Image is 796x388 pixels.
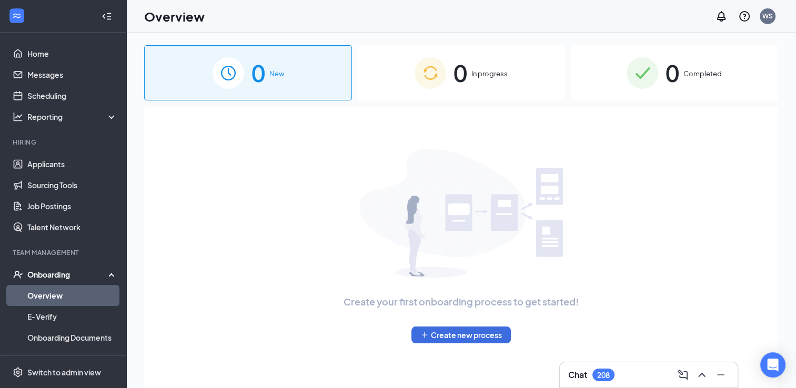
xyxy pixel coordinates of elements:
[677,369,689,381] svg: ComposeMessage
[27,217,117,238] a: Talent Network
[27,85,117,106] a: Scheduling
[760,352,785,377] div: Open Intercom Messenger
[27,175,117,196] a: Sourcing Tools
[683,68,722,79] span: Completed
[13,111,23,122] svg: Analysis
[693,366,710,383] button: ChevronUp
[27,43,117,64] a: Home
[27,306,117,327] a: E-Verify
[696,369,708,381] svg: ChevronUp
[411,326,511,343] button: PlusCreate new process
[13,367,23,377] svg: Settings
[344,294,579,309] span: Create your first onboarding process to get started!
[597,371,610,380] div: 208
[454,55,467,91] span: 0
[269,68,284,79] span: New
[27,154,117,175] a: Applicants
[666,55,679,91] span: 0
[27,196,117,217] a: Job Postings
[102,11,112,22] svg: Collapse
[251,55,265,91] span: 0
[674,366,691,383] button: ComposeMessage
[12,11,22,21] svg: WorkstreamLogo
[27,348,117,369] a: Activity log
[27,327,117,348] a: Onboarding Documents
[714,369,727,381] svg: Minimize
[27,285,117,306] a: Overview
[471,68,508,79] span: In progress
[13,269,23,280] svg: UserCheck
[738,10,751,23] svg: QuestionInfo
[13,138,115,147] div: Hiring
[420,331,429,339] svg: Plus
[715,10,728,23] svg: Notifications
[13,248,115,257] div: Team Management
[27,111,118,122] div: Reporting
[144,7,205,25] h1: Overview
[568,369,587,381] h3: Chat
[27,64,117,85] a: Messages
[712,366,729,383] button: Minimize
[27,269,108,280] div: Onboarding
[27,367,101,377] div: Switch to admin view
[762,12,773,21] div: WS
